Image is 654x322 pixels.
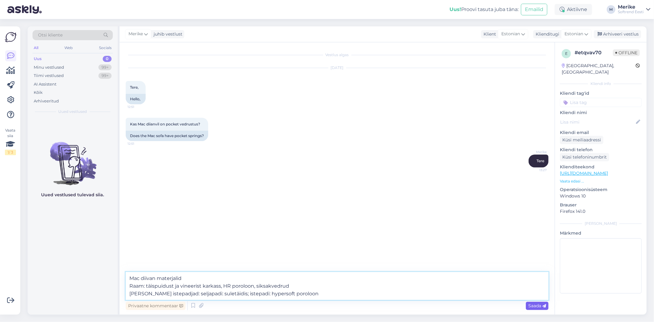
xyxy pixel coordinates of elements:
[103,56,112,62] div: 0
[98,73,112,79] div: 99+
[555,4,592,15] div: Aktiivne
[34,90,43,96] div: Kõik
[560,193,642,199] p: Windows 10
[59,109,87,114] span: Uued vestlused
[151,31,182,37] div: juhib vestlust
[126,65,549,71] div: [DATE]
[449,6,518,13] div: Proovi tasuta juba täna:
[98,64,112,71] div: 99+
[126,272,549,300] textarea: Mac diivan materjalid Raam: täispuidust ja vineerist karkass, HR poroloon, siksakvedrud [PERSON_N...
[560,164,642,170] p: Klienditeekond
[5,128,16,155] div: Vaata siia
[560,90,642,97] p: Kliendi tag'id
[128,141,151,146] span: 12:51
[564,31,583,37] span: Estonian
[34,81,56,87] div: AI Assistent
[560,81,642,86] div: Kliendi info
[560,98,642,107] input: Lisa tag
[449,6,461,12] b: Uus!
[130,122,200,126] span: Kas Mac diianvil on pocket vedrustus?
[501,31,520,37] span: Estonian
[560,119,635,125] input: Lisa nimi
[560,230,642,236] p: Märkmed
[63,44,74,52] div: Web
[575,49,613,56] div: # etqvav70
[130,85,139,90] span: Tere,
[618,10,644,14] div: Softrend Eesti
[38,32,63,38] span: Otsi kliente
[98,44,113,52] div: Socials
[560,136,603,144] div: Küsi meiliaadressi
[5,31,17,43] img: Askly Logo
[34,73,64,79] div: Tiimi vestlused
[618,5,644,10] div: Merike
[560,186,642,193] p: Operatsioonisüsteem
[34,98,59,104] div: Arhiveeritud
[28,131,118,186] img: No chats
[613,49,640,56] span: Offline
[126,302,185,310] div: Privaatne kommentaar
[560,208,642,215] p: Firefox 141.0
[560,147,642,153] p: Kliendi telefon
[560,153,609,161] div: Küsi telefoninumbrit
[594,30,641,38] div: Arhiveeri vestlus
[560,129,642,136] p: Kliendi email
[521,4,547,15] button: Emailid
[618,5,650,14] a: MerikeSoftrend Eesti
[5,150,16,155] div: 1 / 3
[562,63,636,75] div: [GEOGRAPHIC_DATA], [GEOGRAPHIC_DATA]
[34,56,42,62] div: Uus
[533,31,559,37] div: Klienditugi
[126,131,208,141] div: Does the Mac sofa have pocket springs?
[524,150,547,154] span: Merike
[524,168,547,172] span: 13:27
[607,5,615,14] div: M
[528,303,546,309] span: Saada
[126,52,549,58] div: Vestlus algas
[560,178,642,184] p: Vaata edasi ...
[560,171,608,176] a: [URL][DOMAIN_NAME]
[560,109,642,116] p: Kliendi nimi
[41,192,104,198] p: Uued vestlused tulevad siia.
[565,51,568,56] span: e
[560,221,642,226] div: [PERSON_NAME]
[128,31,143,37] span: Merike
[33,44,40,52] div: All
[560,202,642,208] p: Brauser
[537,159,544,163] span: Tere
[481,31,496,37] div: Klient
[126,94,146,104] div: Hello,
[34,64,64,71] div: Minu vestlused
[128,105,151,109] span: 12:51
